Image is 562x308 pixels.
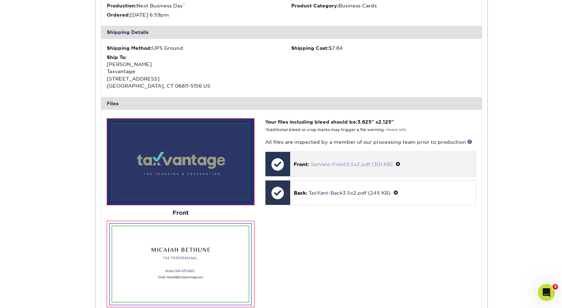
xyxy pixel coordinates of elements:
iframe: Intercom live chat [538,284,555,301]
strong: Shipping Cost: [291,45,329,51]
span: Front: [294,161,309,167]
span: 3.625 [357,119,371,125]
strong: Shipping Method: [107,45,152,51]
p: All files are inspected by a member of our processing team prior to production. [265,138,476,146]
strong: Your files including bleed should be: " x " [265,119,394,125]
span: 3 [552,284,558,290]
div: Files [101,97,482,110]
div: UPS Ground [107,45,292,52]
a: more info [387,128,406,132]
small: *Additional bleed or crop marks may trigger a file warning – [265,128,406,132]
div: Shipping Details [101,26,482,38]
a: TaxVant-Front3.5x2.pdf (301 KB) [310,161,393,167]
div: Front [107,205,254,221]
li: [DATE] 6:59pm [107,11,292,18]
div: [PERSON_NAME] Taxvantage [STREET_ADDRESS] [GEOGRAPHIC_DATA], CT 06811-5156 US [107,54,292,90]
a: TaxVant-Back3.5x2.pdf (245 KB) [309,190,391,196]
li: Business Cards [291,2,476,9]
strong: Production: [107,3,136,8]
strong: Ship To: [107,54,127,60]
li: Next Business Day [107,2,292,9]
span: 2.125 [378,119,391,125]
span: Back: [294,190,307,196]
strong: Ordered: [107,12,130,18]
strong: Product Category: [291,3,339,8]
div: $7.84 [291,45,476,52]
